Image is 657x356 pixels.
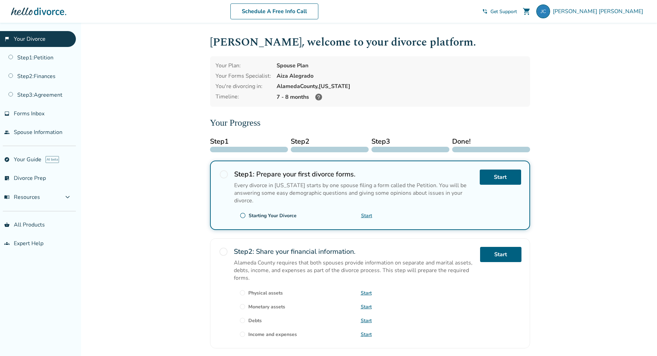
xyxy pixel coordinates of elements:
[371,140,449,150] span: Step 3
[234,262,475,285] p: Alameda County requires that both spouses provide information on separate and marital assets, deb...
[361,321,372,327] a: Start
[234,250,475,260] h2: Share your financial information.
[234,173,474,182] h2: Prepare your first divorce forms.
[210,118,530,132] h2: Your Progress
[536,4,550,18] img: jdcarman9@gmail.com
[234,185,474,208] p: Every divorce in [US_STATE] starts by one spouse filing a form called the Petition. You will be a...
[291,140,369,150] span: Step 2
[4,157,10,162] span: explore
[248,321,262,327] div: Debts
[219,250,228,260] span: radio_button_unchecked
[219,173,229,183] span: radio_button_unchecked
[480,250,521,266] a: Start
[623,323,657,356] iframe: Chat Widget
[248,307,285,314] div: Monetary assets
[4,36,10,42] span: flag_2
[522,7,531,16] span: shopping_cart
[239,335,246,341] span: radio_button_unchecked
[248,293,283,300] div: Physical assets
[239,307,246,313] span: radio_button_unchecked
[240,216,246,222] span: radio_button_unchecked
[361,216,372,222] a: Start
[361,293,372,300] a: Start
[248,335,297,341] div: Income and expenses
[216,93,271,101] div: Timeline:
[230,3,318,19] a: Schedule A Free Info Call
[239,321,246,327] span: radio_button_unchecked
[239,293,246,299] span: radio_button_unchecked
[480,173,521,188] a: Start
[249,216,297,222] div: Starting Your Divorce
[482,9,488,14] span: phone_in_talk
[14,110,44,117] span: Forms Inbox
[482,8,517,15] a: phone_in_talkGet Support
[277,72,525,80] div: Aiza Alegrado
[63,193,72,201] span: expand_more
[4,222,10,228] span: shopping_basket
[46,156,59,163] span: AI beta
[452,140,530,150] span: Done!
[216,62,271,69] div: Your Plan:
[277,62,525,69] div: Spouse Plan
[210,34,530,51] h1: [PERSON_NAME] , welcome to your divorce platform.
[234,250,254,260] strong: Step 2 :
[4,193,40,201] span: Resources
[553,8,646,15] span: [PERSON_NAME] [PERSON_NAME]
[210,140,288,150] span: Step 1
[4,129,10,135] span: people
[277,93,525,101] div: 7 - 8 months
[277,83,525,90] div: Alameda County, [US_STATE]
[234,173,255,182] strong: Step 1 :
[361,335,372,341] a: Start
[4,175,10,181] span: list_alt_check
[216,83,271,90] div: You're divorcing in:
[4,111,10,116] span: inbox
[4,241,10,246] span: groups
[361,307,372,314] a: Start
[4,194,10,200] span: menu_book
[216,72,271,80] div: Your Forms Specialist:
[490,8,517,15] span: Get Support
